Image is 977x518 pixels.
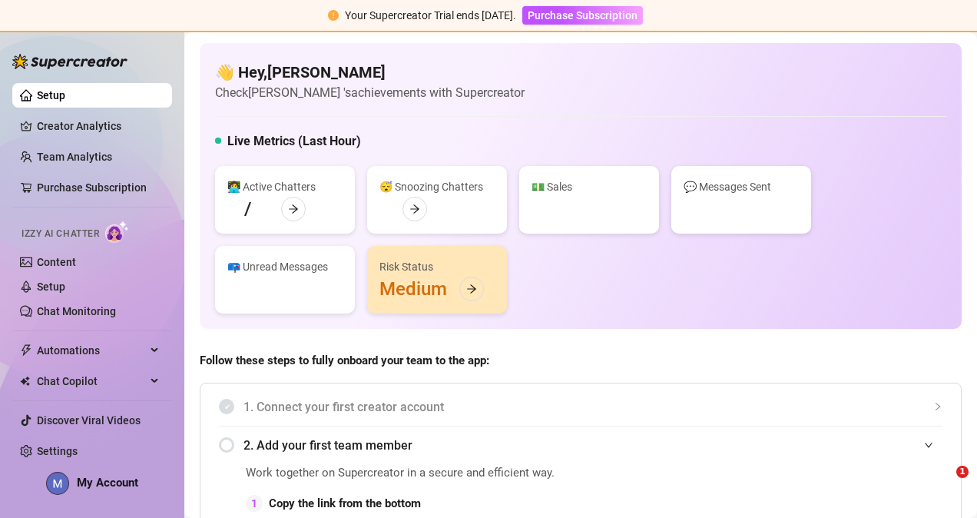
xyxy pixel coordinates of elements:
a: Purchase Subscription [522,9,643,22]
span: Purchase Subscription [528,9,638,22]
h5: Live Metrics (Last Hour) [227,132,361,151]
span: Automations [37,338,146,363]
img: logo-BBDzfeDw.svg [12,54,128,69]
iframe: Intercom live chat [925,466,962,503]
span: expanded [924,440,933,450]
span: Izzy AI Chatter [22,227,99,241]
span: 1 [956,466,969,478]
a: Setup [37,281,65,293]
span: exclamation-circle [328,10,339,21]
h4: 👋 Hey, [PERSON_NAME] [215,61,525,83]
a: Team Analytics [37,151,112,163]
span: Your Supercreator Trial ends [DATE]. [345,9,516,22]
strong: Follow these steps to fully onboard your team to the app: [200,354,489,367]
img: Chat Copilot [20,376,30,387]
span: Work together on Supercreator in a secure and efficient way. [246,464,601,483]
span: collapsed [933,402,942,411]
span: 1. Connect your first creator account [243,397,942,417]
div: 💵 Sales [532,178,647,195]
div: 2. Add your first team member [219,427,942,464]
span: thunderbolt [20,344,32,357]
span: arrow-right [466,284,477,294]
a: Chat Monitoring [37,305,116,317]
span: My Account [77,476,138,490]
div: Risk Status [379,258,495,275]
a: Settings [37,445,78,457]
div: 1. Connect your first creator account [219,388,942,426]
div: 👩‍💻 Active Chatters [227,178,343,195]
img: AI Chatter [105,221,129,243]
a: Setup [37,89,65,101]
button: Purchase Subscription [522,6,643,25]
span: arrow-right [409,204,420,214]
div: 1 [246,495,263,512]
a: Content [37,256,76,268]
article: Check [PERSON_NAME] 's achievements with Supercreator [215,83,525,102]
a: Purchase Subscription [37,181,147,194]
strong: Copy the link from the bottom [269,496,421,510]
a: Discover Viral Videos [37,414,141,427]
a: Creator Analytics [37,114,160,138]
div: 📪 Unread Messages [227,258,343,275]
span: Chat Copilot [37,369,146,393]
span: 2. Add your first team member [243,436,942,455]
span: arrow-right [288,204,299,214]
div: 😴 Snoozing Chatters [379,178,495,195]
div: 💬 Messages Sent [684,178,799,195]
img: ACg8ocKVE1cw4sU-HorgQqIYENEHGHr2R8wKEVVAKcbKUWHgNedd=s96-c [47,473,68,494]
